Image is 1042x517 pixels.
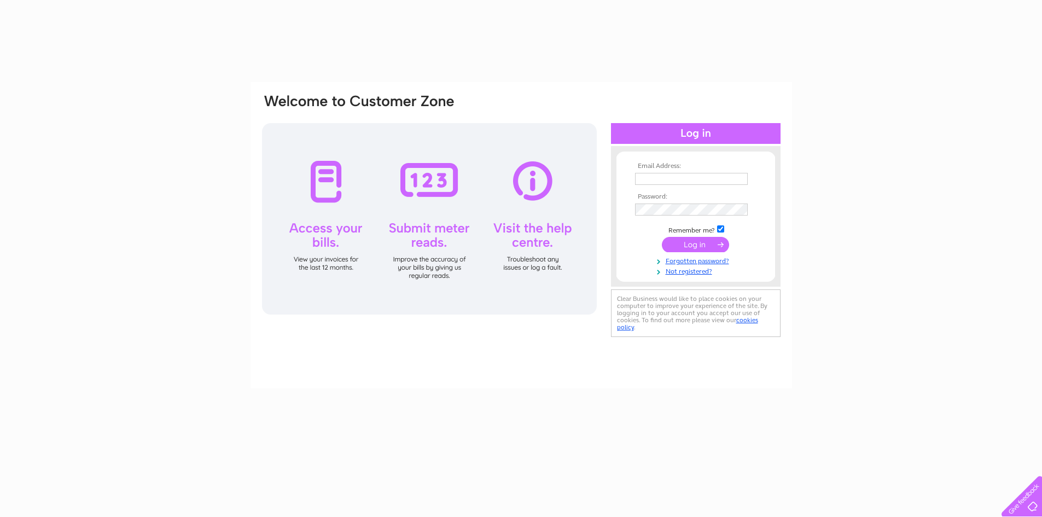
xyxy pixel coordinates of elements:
[635,265,759,276] a: Not registered?
[611,289,781,337] div: Clear Business would like to place cookies on your computer to improve your experience of the sit...
[632,162,759,170] th: Email Address:
[632,193,759,201] th: Password:
[635,255,759,265] a: Forgotten password?
[632,224,759,235] td: Remember me?
[662,237,729,252] input: Submit
[617,316,758,331] a: cookies policy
